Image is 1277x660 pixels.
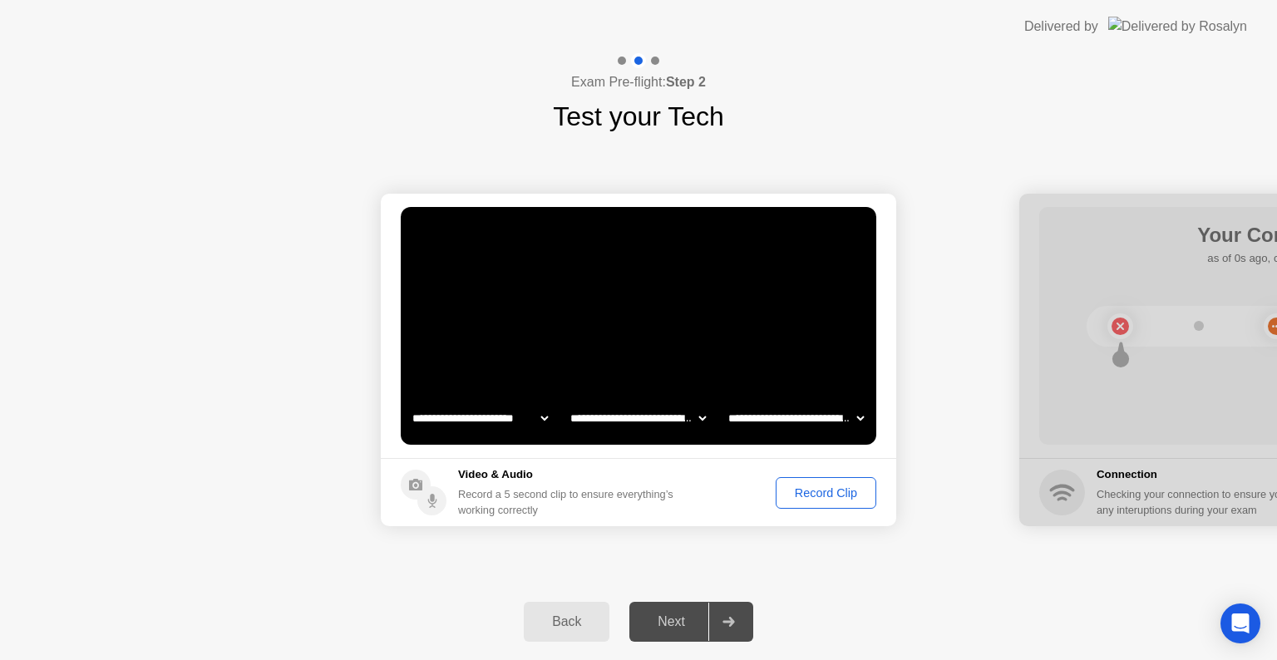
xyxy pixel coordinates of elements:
[666,75,706,89] b: Step 2
[524,602,609,642] button: Back
[571,72,706,92] h4: Exam Pre-flight:
[1024,17,1098,37] div: Delivered by
[781,486,870,500] div: Record Clip
[776,477,876,509] button: Record Clip
[567,401,709,435] select: Available speakers
[634,614,708,629] div: Next
[458,486,680,518] div: Record a 5 second clip to ensure everything’s working correctly
[1108,17,1247,36] img: Delivered by Rosalyn
[629,602,753,642] button: Next
[553,96,724,136] h1: Test your Tech
[1220,603,1260,643] div: Open Intercom Messenger
[725,401,867,435] select: Available microphones
[458,466,680,483] h5: Video & Audio
[529,614,604,629] div: Back
[409,401,551,435] select: Available cameras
